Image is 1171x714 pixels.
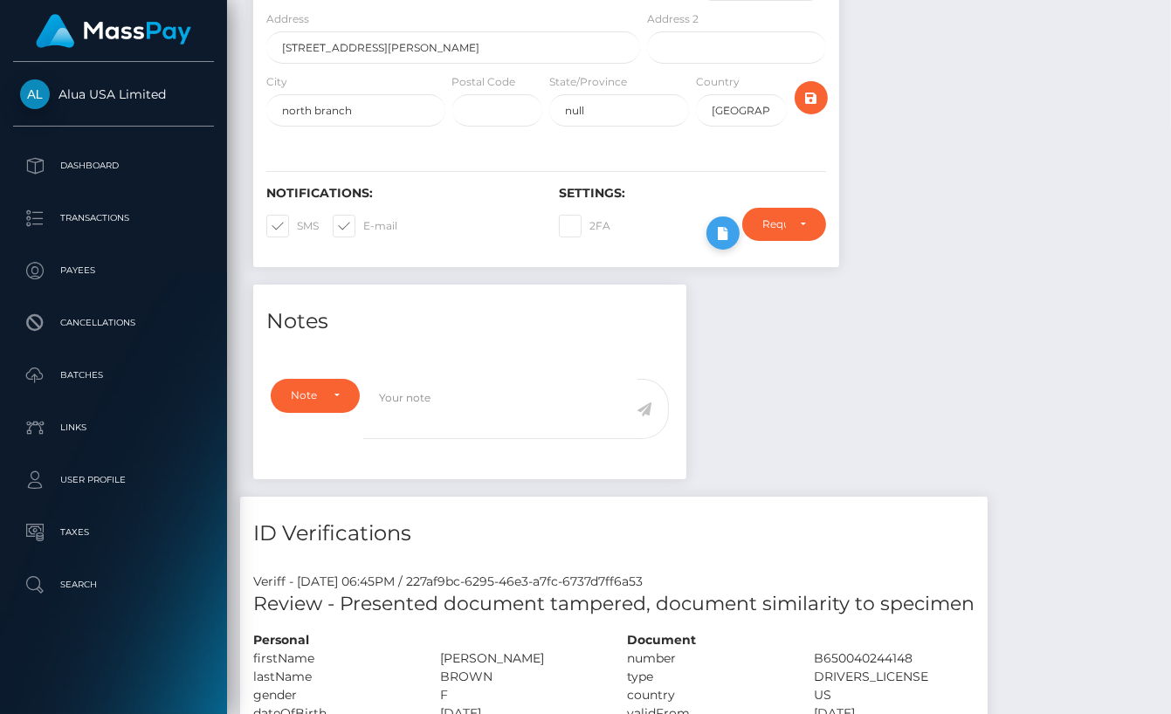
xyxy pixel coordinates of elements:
label: Address [266,11,309,27]
div: Require ID/Selfie Verification [762,217,786,231]
p: Transactions [20,205,207,231]
h6: Settings: [559,186,825,201]
div: US [801,686,988,704]
p: User Profile [20,467,207,493]
a: Links [13,406,214,450]
p: Batches [20,362,207,388]
div: F [427,686,614,704]
label: SMS [266,215,319,237]
a: User Profile [13,458,214,502]
a: Payees [13,249,214,292]
a: Batches [13,354,214,397]
button: Note Type [271,379,360,412]
div: firstName [240,649,427,668]
img: MassPay Logo [36,14,191,48]
label: Address 2 [647,11,699,27]
p: Dashboard [20,153,207,179]
label: City [266,74,287,90]
a: Transactions [13,196,214,240]
label: 2FA [559,215,610,237]
span: Alua USA Limited [13,86,214,102]
div: BROWN [427,668,614,686]
p: Links [20,415,207,441]
h6: Notifications: [266,186,533,201]
label: Postal Code [452,74,516,90]
div: country [614,686,801,704]
div: Note Type [291,388,320,402]
div: gender [240,686,427,704]
p: Search [20,572,207,598]
img: Alua USA Limited [20,79,50,109]
div: number [614,649,801,668]
strong: Personal [253,632,309,648]
h4: Notes [266,306,673,337]
label: E-mail [333,215,397,237]
h4: ID Verifications [253,518,975,549]
label: Country [696,74,740,90]
div: [PERSON_NAME] [427,649,614,668]
strong: Document [627,632,696,648]
div: DRIVERS_LICENSE [801,668,988,686]
p: Cancellations [20,310,207,336]
p: Taxes [20,519,207,546]
div: B650040244148 [801,649,988,668]
div: type [614,668,801,686]
a: Search [13,563,214,607]
a: Dashboard [13,144,214,188]
button: Require ID/Selfie Verification [742,208,826,241]
h5: Review - Presented document tampered, document similarity to specimen [253,591,975,618]
div: Veriff - [DATE] 06:45PM / 227af9bc-6295-46e3-a7fc-6737d7ff6a53 [240,573,988,591]
div: lastName [240,668,427,686]
a: Taxes [13,511,214,554]
a: Cancellations [13,301,214,345]
label: State/Province [549,74,627,90]
p: Payees [20,257,207,284]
